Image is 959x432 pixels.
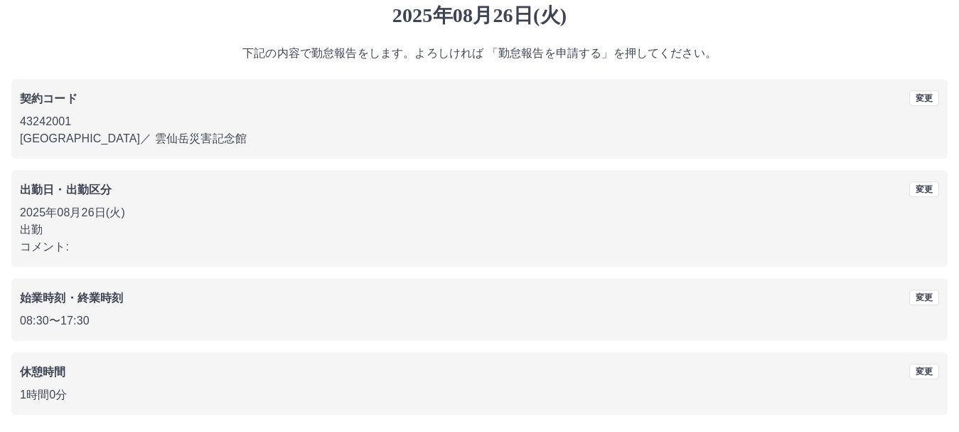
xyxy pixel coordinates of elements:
p: 1時間0分 [20,386,939,404]
b: 出勤日・出勤区分 [20,184,112,196]
p: 08:30 〜 17:30 [20,312,939,330]
p: 下記の内容で勤怠報告をします。よろしければ 「勤怠報告を申請する」を押してください。 [11,45,948,62]
p: コメント: [20,238,939,255]
p: [GEOGRAPHIC_DATA] ／ 雲仙岳災害記念館 [20,130,939,147]
button: 変更 [909,181,939,197]
button: 変更 [909,290,939,305]
p: 43242001 [20,113,939,130]
b: 休憩時間 [20,366,66,378]
button: 変更 [909,90,939,106]
b: 契約コード [20,93,77,105]
b: 始業時刻・終業時刻 [20,292,123,304]
h1: 2025年08月26日(火) [11,4,948,28]
button: 変更 [909,364,939,379]
p: 出勤 [20,221,939,238]
p: 2025年08月26日(火) [20,204,939,221]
